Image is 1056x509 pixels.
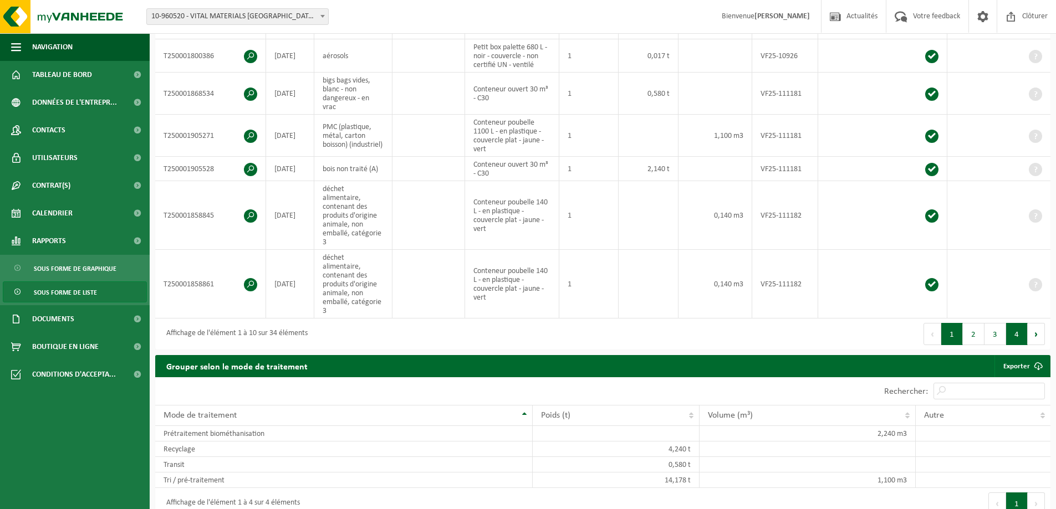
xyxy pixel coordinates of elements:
[155,426,533,441] td: Prétraitement biométhanisation
[619,39,679,73] td: 0,017 t
[559,73,619,115] td: 1
[266,181,314,250] td: [DATE]
[533,472,700,488] td: 14,178 t
[32,61,92,89] span: Tableau de bord
[679,115,752,157] td: 1,100 m3
[266,73,314,115] td: [DATE]
[266,157,314,181] td: [DATE]
[147,9,328,24] span: 10-960520 - VITAL MATERIALS BELGIUM S.A. - TILLY
[161,324,308,344] div: Affichage de l'élément 1 à 10 sur 34 éléments
[155,250,266,318] td: T250001858861
[155,181,266,250] td: T250001858845
[559,157,619,181] td: 1
[924,411,944,420] span: Autre
[266,115,314,157] td: [DATE]
[155,39,266,73] td: T250001800386
[155,441,533,457] td: Recyclage
[155,115,266,157] td: T250001905271
[752,181,818,250] td: VF25-111182
[155,355,319,377] h2: Grouper selon le mode de traitement
[708,411,753,420] span: Volume (m³)
[924,323,941,345] button: Previous
[32,116,65,144] span: Contacts
[164,411,237,420] span: Mode de traitement
[465,115,559,157] td: Conteneur poubelle 1100 L - en plastique - couvercle plat - jaune - vert
[679,181,752,250] td: 0,140 m3
[1028,323,1045,345] button: Next
[559,115,619,157] td: 1
[984,323,1006,345] button: 3
[700,472,915,488] td: 1,100 m3
[754,12,810,20] strong: [PERSON_NAME]
[314,181,392,250] td: déchet alimentaire, contenant des produits d'origine animale, non emballé, catégorie 3
[679,250,752,318] td: 0,140 m3
[994,355,1049,377] a: Exporter
[314,157,392,181] td: bois non traité (A)
[266,250,314,318] td: [DATE]
[752,115,818,157] td: VF25-111181
[752,73,818,115] td: VF25-111181
[465,181,559,250] td: Conteneur poubelle 140 L - en plastique - couvercle plat - jaune - vert
[32,227,66,255] span: Rapports
[465,250,559,318] td: Conteneur poubelle 140 L - en plastique - couvercle plat - jaune - vert
[963,323,984,345] button: 2
[465,157,559,181] td: Conteneur ouvert 30 m³ - C30
[559,39,619,73] td: 1
[32,89,117,116] span: Données de l'entrepr...
[32,172,70,199] span: Contrat(s)
[34,258,116,279] span: Sous forme de graphique
[314,39,392,73] td: aérosols
[700,426,915,441] td: 2,240 m3
[32,305,74,333] span: Documents
[533,457,700,472] td: 0,580 t
[465,39,559,73] td: Petit box palette 680 L - noir - couvercle - non certifié UN - ventilé
[1006,323,1028,345] button: 4
[155,472,533,488] td: Tri / pré-traitement
[752,39,818,73] td: VF25-10926
[465,73,559,115] td: Conteneur ouvert 30 m³ - C30
[752,250,818,318] td: VF25-111182
[314,250,392,318] td: déchet alimentaire, contenant des produits d'origine animale, non emballé, catégorie 3
[155,157,266,181] td: T250001905528
[266,39,314,73] td: [DATE]
[155,457,533,472] td: Transit
[884,387,928,396] label: Rechercher:
[541,411,570,420] span: Poids (t)
[32,333,99,361] span: Boutique en ligne
[34,282,97,303] span: Sous forme de liste
[752,157,818,181] td: VF25-111181
[559,250,619,318] td: 1
[941,323,963,345] button: 1
[619,73,679,115] td: 0,580 t
[533,441,700,457] td: 4,240 t
[559,181,619,250] td: 1
[32,144,78,172] span: Utilisateurs
[32,361,116,388] span: Conditions d'accepta...
[155,73,266,115] td: T250001868534
[619,157,679,181] td: 2,140 t
[314,73,392,115] td: bigs bags vides, blanc - non dangereux - en vrac
[3,258,147,279] a: Sous forme de graphique
[32,33,73,61] span: Navigation
[3,281,147,302] a: Sous forme de liste
[314,115,392,157] td: PMC (plastique, métal, carton boisson) (industriel)
[32,199,73,227] span: Calendrier
[146,8,329,25] span: 10-960520 - VITAL MATERIALS BELGIUM S.A. - TILLY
